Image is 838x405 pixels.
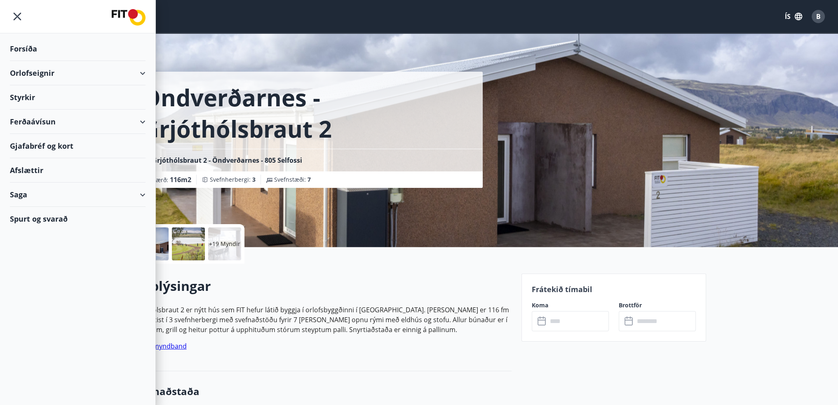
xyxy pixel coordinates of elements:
[142,82,473,144] h1: Öndverðarnes - Grjóthólsbraut 2
[132,305,512,335] p: Grjóthólsbraut 2 er nýtt hús sem FIT hefur látið byggja í orlofsbyggðinni í [GEOGRAPHIC_DATA]. [P...
[532,301,609,309] label: Koma
[619,301,696,309] label: Brottför
[252,176,256,183] span: 3
[808,7,828,26] button: B
[112,9,146,26] img: union_logo
[10,61,146,85] div: Orlofseignir
[274,176,311,184] span: Svefnstæði :
[10,158,146,183] div: Afslættir
[10,110,146,134] div: Ferðaávísun
[10,37,146,61] div: Forsíða
[10,85,146,110] div: Styrkir
[132,384,512,398] h3: Svefnaðstaða
[10,207,146,231] div: Spurt og svarað
[816,12,821,21] span: B
[209,240,240,248] p: +19 Myndir
[152,156,302,165] span: Grjóthólsbraut 2 - Öndverðarnes - 805 Selfossi
[150,175,191,185] span: Stærð :
[10,183,146,207] div: Saga
[210,176,256,184] span: Svefnherbergi :
[170,175,191,184] span: 116 m2
[780,9,807,24] button: ÍS
[532,284,696,295] p: Frátekið tímabil
[10,9,25,24] button: menu
[132,342,187,351] a: Skoða myndband
[308,176,311,183] span: 7
[10,134,146,158] div: Gjafabréf og kort
[132,277,512,295] h2: Upplýsingar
